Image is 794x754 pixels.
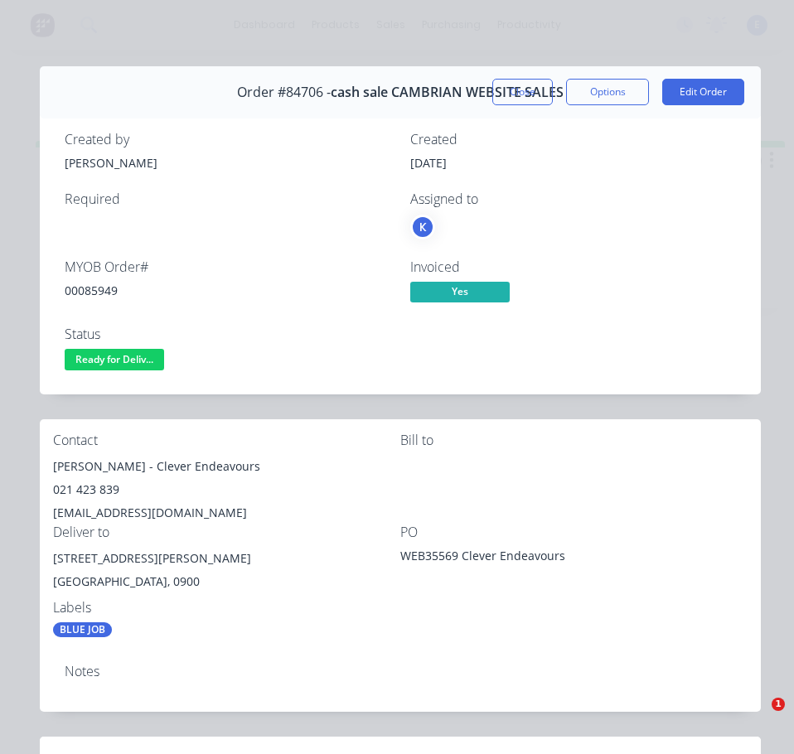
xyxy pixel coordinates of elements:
span: cash sale CAMBRIAN WEBSITE SALES [331,85,564,100]
div: 00085949 [65,282,390,299]
div: [STREET_ADDRESS][PERSON_NAME] [53,547,400,570]
span: [DATE] [410,155,447,171]
span: Order #84706 - [237,85,331,100]
span: Yes [410,282,510,302]
button: Options [566,79,649,105]
div: Contact [53,433,400,448]
div: Status [65,326,390,342]
div: [PERSON_NAME] - Clever Endeavours021 423 839[EMAIL_ADDRESS][DOMAIN_NAME] [53,455,400,524]
button: Edit Order [662,79,744,105]
div: [EMAIL_ADDRESS][DOMAIN_NAME] [53,501,400,524]
div: Created by [65,132,390,147]
div: BLUE JOB [53,622,112,637]
button: Ready for Deliv... [65,349,164,374]
div: [PERSON_NAME] - Clever Endeavours [53,455,400,478]
div: Bill to [400,433,748,448]
span: Ready for Deliv... [65,349,164,370]
div: [PERSON_NAME] [65,154,390,172]
div: WEB35569 Clever Endeavours [400,547,608,570]
button: K [410,215,435,239]
button: Close [492,79,553,105]
div: Invoiced [410,259,736,275]
div: [STREET_ADDRESS][PERSON_NAME][GEOGRAPHIC_DATA], 0900 [53,547,400,600]
div: [GEOGRAPHIC_DATA], 0900 [53,570,400,593]
div: Labels [53,600,400,616]
div: PO [400,524,748,540]
div: MYOB Order # [65,259,390,275]
span: 1 [772,698,785,711]
div: Required [65,191,390,207]
div: 021 423 839 [53,478,400,501]
iframe: Intercom live chat [738,698,777,737]
div: Created [410,132,736,147]
div: Notes [65,664,736,679]
div: Deliver to [53,524,400,540]
div: Assigned to [410,191,736,207]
